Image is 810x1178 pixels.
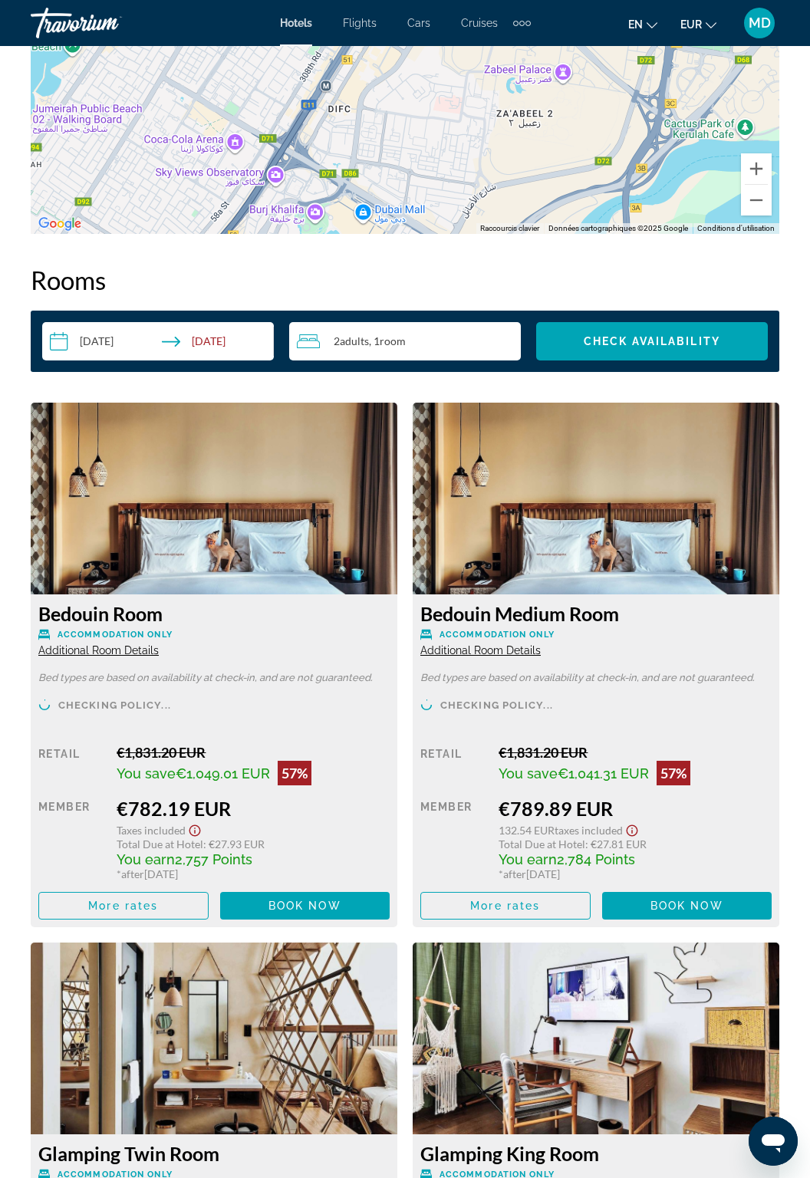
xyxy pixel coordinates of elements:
[175,851,252,867] span: 2,757 Points
[35,214,85,234] img: Google
[513,11,531,35] button: Extra navigation items
[117,837,203,851] span: Total Due at Hotel
[657,761,690,785] div: 57%
[220,892,390,920] button: Book now
[628,13,657,35] button: Change language
[602,892,772,920] button: Book now
[38,744,105,785] div: Retail
[420,1142,772,1165] h3: Glamping King Room
[420,797,487,880] div: Member
[31,943,397,1134] img: 8d3c2437-e86d-44f4-a143-ce8c0d2560ad.jpeg
[440,630,555,640] span: Accommodation Only
[470,900,540,912] span: More rates
[186,820,204,837] button: Show Taxes and Fees disclaimer
[280,17,312,29] a: Hotels
[548,224,688,232] span: Données cartographiques ©2025 Google
[420,744,487,785] div: Retail
[340,334,369,347] span: Adults
[38,602,390,625] h3: Bedouin Room
[628,18,643,31] span: en
[31,265,779,295] h2: Rooms
[749,1117,798,1166] iframe: Bouton de lancement de la fenêtre de messagerie
[741,153,772,184] button: Zoom avant
[558,765,649,781] span: €1,041.31 EUR
[369,335,406,347] span: , 1
[268,900,341,912] span: Book now
[121,867,144,880] span: after
[680,18,702,31] span: EUR
[117,797,390,820] div: €782.19 EUR
[584,335,720,347] span: Check Availability
[499,837,772,851] div: : €27.81 EUR
[42,322,768,360] div: Search widget
[697,224,775,232] a: Conditions d'utilisation (s'ouvre dans un nouvel onglet)
[35,214,85,234] a: Ouvrir cette zone dans Google Maps (dans une nouvelle fenêtre)
[31,3,184,43] a: Travorium
[623,820,641,837] button: Show Taxes and Fees disclaimer
[420,644,541,656] span: Additional Room Details
[38,892,209,920] button: More rates
[499,744,772,761] div: €1,831.20 EUR
[555,824,623,837] span: Taxes included
[176,765,270,781] span: €1,049.01 EUR
[117,824,186,837] span: Taxes included
[499,824,555,837] span: 132.54 EUR
[739,7,779,39] button: User Menu
[117,837,390,851] div: : €27.93 EUR
[749,15,771,31] span: MD
[420,892,591,920] button: More rates
[536,322,768,360] button: Check Availability
[38,673,390,683] p: Bed types are based on availability at check-in, and are not guaranteed.
[650,900,723,912] span: Book now
[380,334,406,347] span: Room
[557,851,635,867] span: 2,784 Points
[413,403,779,594] img: 6afc5a3c-ffd8-46e2-91aa-dbd7f81b4643.jpeg
[88,900,158,912] span: More rates
[117,765,176,781] span: You save
[334,335,369,347] span: 2
[58,700,171,710] span: Checking policy...
[420,602,772,625] h3: Bedouin Medium Room
[38,644,159,656] span: Additional Room Details
[440,700,553,710] span: Checking policy...
[42,322,274,360] button: Check-in date: Nov 15, 2025 Check-out date: Nov 21, 2025
[31,403,397,594] img: 6afc5a3c-ffd8-46e2-91aa-dbd7f81b4643.jpeg
[741,185,772,216] button: Zoom arrière
[289,322,521,360] button: Travelers: 2 adults, 0 children
[38,1142,390,1165] h3: Glamping Twin Room
[117,867,390,880] div: * [DATE]
[499,867,772,880] div: * [DATE]
[461,17,498,29] a: Cruises
[480,223,539,234] button: Raccourcis clavier
[499,837,585,851] span: Total Due at Hotel
[499,797,772,820] div: €789.89 EUR
[343,17,377,29] a: Flights
[278,761,311,785] div: 57%
[117,851,175,867] span: You earn
[58,630,173,640] span: Accommodation Only
[499,851,557,867] span: You earn
[38,797,105,880] div: Member
[680,13,716,35] button: Change currency
[407,17,430,29] a: Cars
[503,867,526,880] span: after
[499,765,558,781] span: You save
[420,673,772,683] p: Bed types are based on availability at check-in, and are not guaranteed.
[413,943,779,1134] img: eb0b502d-0e34-4165-b1d0-bada8e64e490.jpeg
[117,744,390,761] div: €1,831.20 EUR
